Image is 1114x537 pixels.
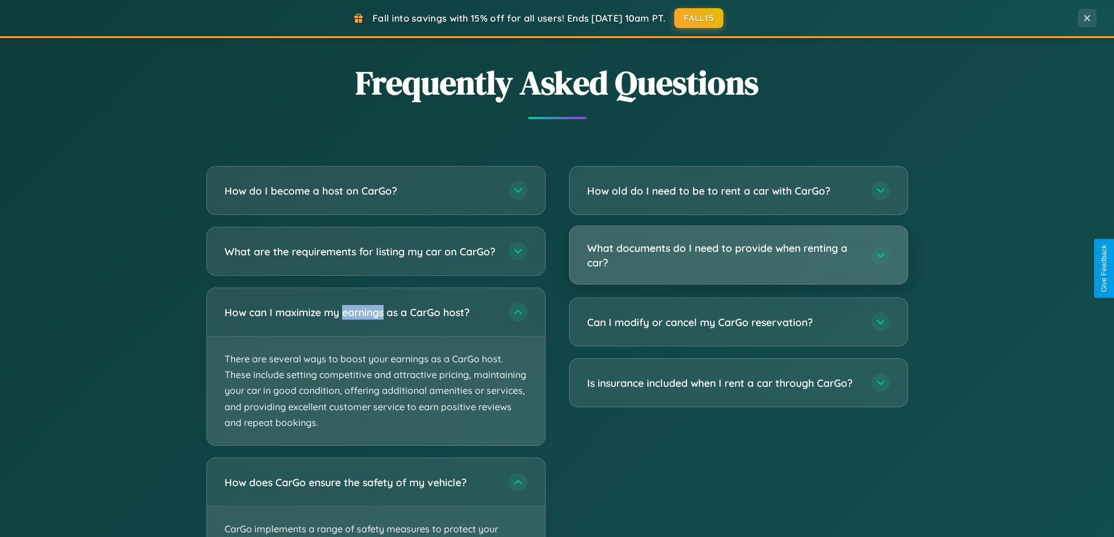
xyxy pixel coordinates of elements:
[674,8,723,28] button: FALL15
[225,475,497,490] h3: How does CarGo ensure the safety of my vehicle?
[587,376,860,390] h3: Is insurance included when I rent a car through CarGo?
[1100,245,1108,292] div: Give Feedback
[225,305,497,320] h3: How can I maximize my earnings as a CarGo host?
[587,183,860,198] h3: How old do I need to be to rent a car with CarGo?
[225,244,497,259] h3: What are the requirements for listing my car on CarGo?
[587,315,860,330] h3: Can I modify or cancel my CarGo reservation?
[207,337,545,445] p: There are several ways to boost your earnings as a CarGo host. These include setting competitive ...
[225,183,497,198] h3: How do I become a host on CarGo?
[206,60,908,105] h2: Frequently Asked Questions
[587,241,860,269] h3: What documents do I need to provide when renting a car?
[373,12,665,24] span: Fall into savings with 15% off for all users! Ends [DATE] 10am PT.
